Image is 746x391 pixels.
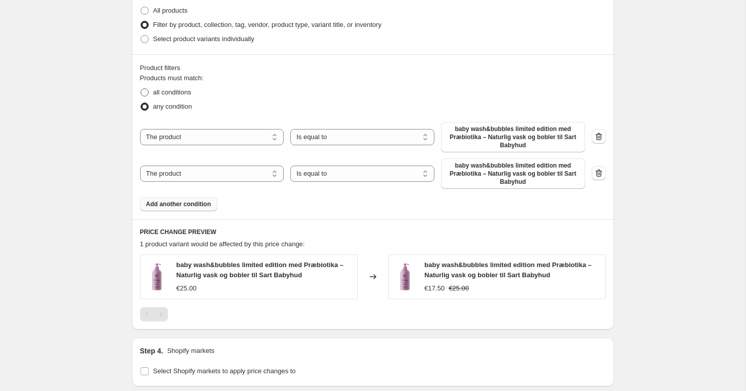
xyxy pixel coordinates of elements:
[146,200,211,208] span: Add another condition
[146,262,168,292] img: baby-wash-mockup-2_80x.png
[447,125,579,149] span: baby wash&bubbles limited edition med Præbiotika – Naturlig vask og bobler til Sart Babyhud
[447,161,579,186] span: baby wash&bubbles limited edition med Præbiotika – Naturlig vask og bobler til Sart Babyhud
[153,35,254,43] span: Select product variants individually
[153,367,296,375] span: Select Shopify markets to apply price changes to
[441,122,585,152] button: baby wash&bubbles limited edition med Præbiotika – Naturlig vask og bobler til Sart Babyhud
[449,283,469,294] strike: €25.00
[176,261,343,279] span: baby wash&bubbles limited edition med Præbiotika – Naturlig vask og bobler til Sart Babyhud
[153,103,192,110] span: any condition
[424,261,591,279] span: baby wash&bubbles limited edition med Præbiotika – Naturlig vask og bobler til Sart Babyhud
[140,240,305,248] span: 1 product variant would be affected by this price change:
[167,346,214,356] p: Shopify markets
[140,63,606,73] div: Product filters
[424,283,445,294] div: €17.50
[140,346,163,356] h2: Step 4.
[153,88,191,96] span: all conditions
[140,197,217,211] button: Add another condition
[140,74,204,82] span: Products must match:
[176,283,196,294] div: €25.00
[140,228,606,236] h6: PRICE CHANGE PREVIEW
[394,262,417,292] img: baby-wash-mockup-2_80x.png
[140,307,168,321] nav: Pagination
[441,158,585,189] button: baby wash&bubbles limited edition med Præbiotika – Naturlig vask og bobler til Sart Babyhud
[153,21,382,28] span: Filter by product, collection, tag, vendor, product type, variant title, or inventory
[153,7,188,14] span: All products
